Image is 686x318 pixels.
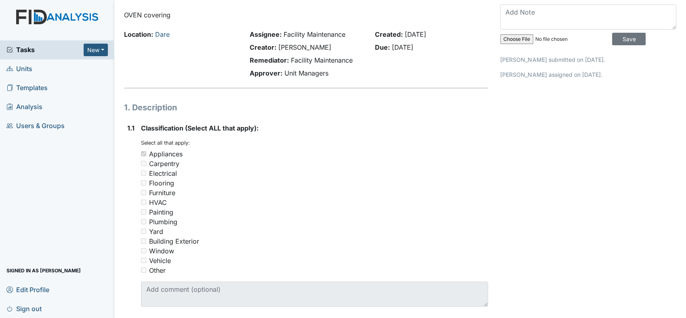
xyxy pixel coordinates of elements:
[141,258,146,263] input: Vehicle
[6,264,81,277] span: Signed in as [PERSON_NAME]
[283,30,345,38] span: Facility Maintenance
[612,33,646,45] input: Save
[149,207,173,217] div: Painting
[141,219,146,224] input: Plumbing
[392,43,413,51] span: [DATE]
[155,30,170,38] a: Dare
[284,69,328,77] span: Unit Managers
[141,180,146,185] input: Flooring
[149,188,175,198] div: Furniture
[290,56,352,64] span: Facility Maintenance
[500,55,676,64] p: [PERSON_NAME] submitted on [DATE].
[149,236,199,246] div: Building Exterior
[141,200,146,205] input: HVAC
[124,30,153,38] strong: Location:
[149,198,167,207] div: HVAC
[149,265,166,275] div: Other
[127,123,135,133] label: 1.1
[6,45,84,55] a: Tasks
[141,267,146,273] input: Other
[6,283,49,296] span: Edit Profile
[141,151,146,156] input: Appliances
[141,229,146,234] input: Yard
[141,238,146,244] input: Building Exterior
[278,43,331,51] span: [PERSON_NAME]
[249,69,282,77] strong: Approver:
[149,246,174,256] div: Window
[141,140,190,146] small: Select all that apply:
[249,43,276,51] strong: Creator:
[149,256,171,265] div: Vehicle
[149,178,174,188] div: Flooring
[141,248,146,253] input: Window
[141,124,259,132] span: Classification (Select ALL that apply):
[141,190,146,195] input: Furniture
[141,209,146,215] input: Painting
[124,10,488,20] p: OVEN covering
[6,63,32,75] span: Units
[141,161,146,166] input: Carpentry
[149,217,177,227] div: Plumbing
[6,82,48,94] span: Templates
[375,30,403,38] strong: Created:
[249,56,288,64] strong: Remediator:
[6,302,42,315] span: Sign out
[124,101,488,114] h1: 1. Description
[500,70,676,79] p: [PERSON_NAME] assigned on [DATE].
[149,227,163,236] div: Yard
[149,149,183,159] div: Appliances
[149,159,179,168] div: Carpentry
[6,101,42,113] span: Analysis
[141,171,146,176] input: Electrical
[6,120,65,132] span: Users & Groups
[249,30,281,38] strong: Assignee:
[375,43,390,51] strong: Due:
[405,30,426,38] span: [DATE]
[149,168,177,178] div: Electrical
[84,44,108,56] button: New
